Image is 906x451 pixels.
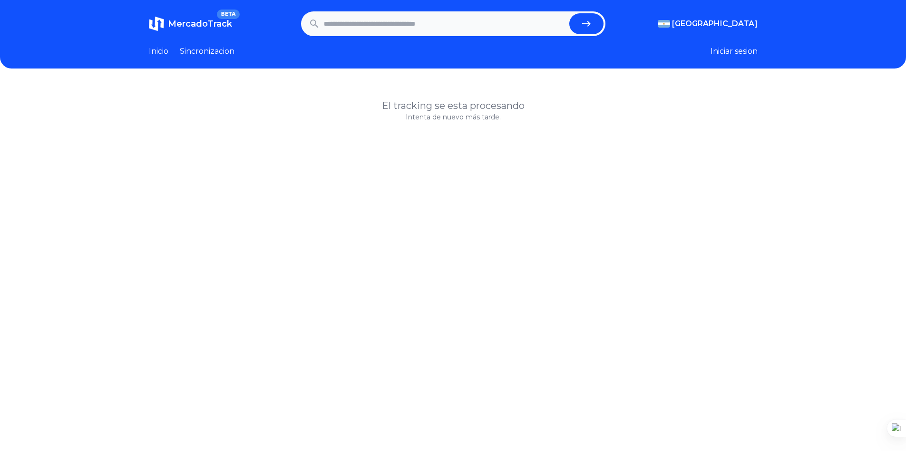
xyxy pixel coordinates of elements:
[180,46,234,57] a: Sincronizacion
[149,46,168,57] a: Inicio
[711,46,758,57] button: Iniciar sesion
[149,16,164,31] img: MercadoTrack
[168,19,232,29] span: MercadoTrack
[149,99,758,112] h1: El tracking se esta procesando
[672,18,758,29] span: [GEOGRAPHIC_DATA]
[217,10,239,19] span: BETA
[658,20,670,28] img: Argentina
[658,18,758,29] button: [GEOGRAPHIC_DATA]
[149,16,232,31] a: MercadoTrackBETA
[149,112,758,122] p: Intenta de nuevo más tarde.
